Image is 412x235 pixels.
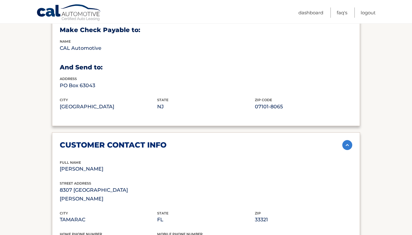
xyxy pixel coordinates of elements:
[60,211,68,215] span: city
[60,215,157,224] p: TAMARAC
[36,4,102,22] a: Cal Automotive
[60,39,71,44] span: name
[337,7,347,18] a: FAQ's
[60,140,166,150] h2: customer contact info
[60,77,77,81] span: address
[255,211,261,215] span: zip
[157,211,168,215] span: state
[298,7,323,18] a: Dashboard
[60,165,157,173] p: [PERSON_NAME]
[60,81,157,90] p: PO Box 63043
[60,160,81,165] span: full name
[60,98,68,102] span: city
[60,186,157,203] p: 8307 [GEOGRAPHIC_DATA][PERSON_NAME]
[255,215,352,224] p: 33321
[60,102,157,111] p: [GEOGRAPHIC_DATA]
[255,98,272,102] span: zip code
[157,215,255,224] p: FL
[157,102,255,111] p: NJ
[157,98,168,102] span: state
[361,7,376,18] a: Logout
[342,140,352,150] img: accordion-active.svg
[60,181,91,186] span: street address
[60,63,352,71] h3: And Send to:
[60,26,352,34] h3: Make Check Payable to:
[60,44,157,53] p: CAL Automotive
[255,102,352,111] p: 07101-8065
